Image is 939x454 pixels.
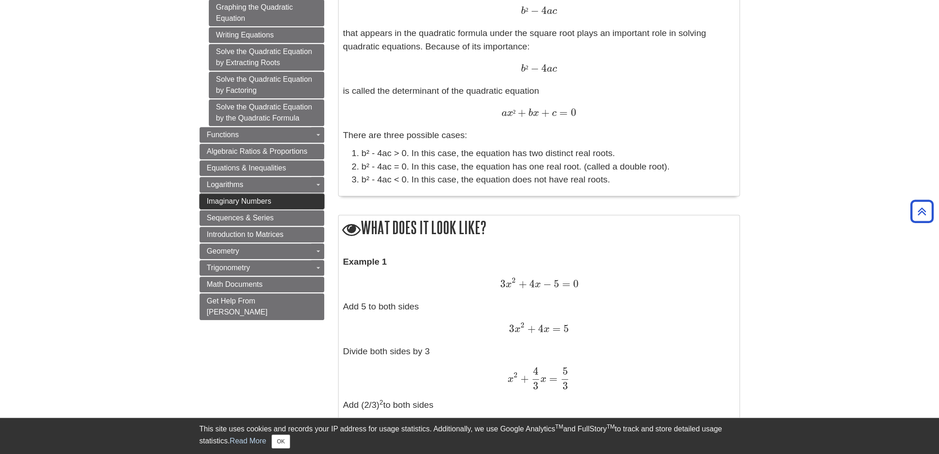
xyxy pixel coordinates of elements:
[343,257,387,266] strong: Example 1
[209,27,324,43] a: Writing Equations
[230,437,266,445] a: Read More
[512,276,515,285] span: 2
[200,144,324,159] a: Algebraic Ratios & Proportions
[200,194,324,209] a: Imaginary Numbers
[544,324,550,334] span: x
[551,278,559,290] span: 5
[362,147,735,160] li: b² - 4ac > 0. In this case, the equation has two distinct real roots.
[568,106,576,119] span: 0
[513,108,515,118] span: ²
[514,370,517,379] span: 2
[525,322,536,335] span: +
[207,147,308,155] span: Algebraic Ratios & Proportions
[539,4,547,17] span: 4
[541,278,551,290] span: −
[907,205,937,218] a: Back to Top
[539,62,547,74] span: 4
[559,278,570,290] span: =
[379,399,383,406] sup: 2
[209,44,324,71] a: Solve the Quadratic Equation by Extracting Roots
[209,72,324,98] a: Solve the Quadratic Equation by Factoring
[272,435,290,448] button: Close
[509,322,515,335] span: 3
[527,278,535,290] span: 4
[207,197,272,205] span: Imaginary Numbers
[550,108,557,118] span: c
[505,279,511,290] span: x
[200,227,324,242] a: Introduction to Matrices
[207,164,286,172] span: Equations & Inequalities
[550,322,561,335] span: =
[521,64,526,74] span: b
[200,160,324,176] a: Equations & Inequalities
[528,4,539,17] span: −
[207,131,239,139] span: Functions
[200,277,324,292] a: Math Documents
[526,64,528,73] span: ²
[207,181,243,188] span: Logarithms
[207,280,263,288] span: Math Documents
[500,278,505,290] span: 3
[200,424,740,448] div: This site uses cookies and records your IP address for usage statistics. Additionally, we use Goo...
[536,322,544,335] span: 4
[501,108,507,118] span: a
[362,173,735,187] li: b² - 4ac < 0. In this case, the equation does not have real roots.
[518,372,529,385] span: +
[207,264,250,272] span: Trigonometry
[508,374,514,384] span: x
[515,106,526,119] span: +
[207,247,239,255] span: Geometry
[515,324,521,334] span: x
[526,6,528,16] span: ²
[607,424,615,430] sup: TM
[533,380,539,392] span: 3
[561,322,569,335] span: 5
[547,6,552,16] span: a
[521,6,526,16] span: b
[552,6,557,16] span: c
[207,297,268,316] span: Get Help From [PERSON_NAME]
[343,129,735,142] p: There are three possible cases:
[570,278,579,290] span: 0
[209,99,324,126] a: Solve the Quadratic Equation by the Quadratic Formula
[562,365,568,377] span: 5
[200,177,324,193] a: Logarithms
[200,260,324,276] a: Trigonometry
[207,214,274,222] span: Sequences & Series
[562,380,568,392] span: 3
[533,108,539,118] span: x
[200,127,324,143] a: Functions
[526,108,533,118] span: b
[539,106,550,119] span: +
[200,243,324,259] a: Geometry
[552,64,557,74] span: c
[339,215,739,242] h2: What does it look like?
[516,278,527,290] span: +
[533,365,539,377] span: 4
[540,374,546,384] span: x
[200,210,324,226] a: Sequences & Series
[207,230,284,238] span: Introduction to Matrices
[362,160,735,174] li: b² - 4ac = 0. In this case, the equation has one real root. (called a double root).
[200,293,324,320] a: Get Help From [PERSON_NAME]
[528,62,539,74] span: −
[547,64,552,74] span: a
[507,108,513,118] span: x
[535,279,541,290] span: x
[557,106,568,119] span: =
[546,372,557,385] span: =
[555,424,563,430] sup: TM
[521,321,524,329] span: 2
